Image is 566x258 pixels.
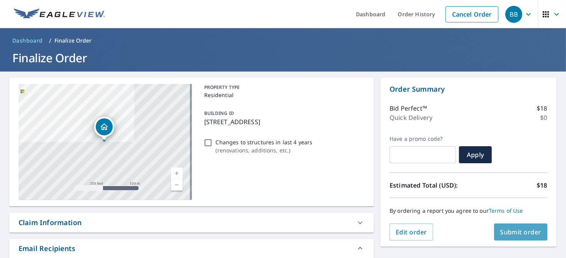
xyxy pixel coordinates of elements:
[494,224,548,241] button: Submit order
[12,37,43,44] span: Dashboard
[537,181,547,190] p: $18
[14,9,105,20] img: EV Logo
[216,138,313,146] p: Changes to structures in last 4 years
[390,104,427,113] p: Bid Perfect™
[537,104,547,113] p: $18
[204,110,234,116] p: BUILDING ID
[446,6,498,22] a: Cancel Order
[19,217,81,228] div: Claim Information
[216,146,313,154] p: ( renovations, additions, etc. )
[9,50,557,66] h1: Finalize Order
[54,37,92,44] p: Finalize Order
[459,146,492,163] button: Apply
[204,84,362,91] p: PROPERTY TYPE
[9,34,46,47] a: Dashboard
[390,113,432,122] p: Quick Delivery
[9,213,374,232] div: Claim Information
[390,224,433,241] button: Edit order
[505,6,522,23] div: BB
[94,117,114,141] div: Dropped pin, building 1, Residential property, 7793 Mirage Lake Cv Lake Worth, FL 33467
[171,179,183,191] a: Current Level 17, Zoom Out
[19,243,75,254] div: Email Recipients
[390,135,456,142] label: Have a promo code?
[204,117,362,126] p: [STREET_ADDRESS]
[204,91,362,99] p: Residential
[396,228,427,236] span: Edit order
[9,34,557,47] nav: breadcrumb
[171,167,183,179] a: Current Level 17, Zoom In
[541,113,547,122] p: $0
[500,228,542,236] span: Submit order
[390,84,547,94] p: Order Summary
[390,207,547,214] p: By ordering a report you agree to our
[9,239,374,258] div: Email Recipients
[49,36,51,45] li: /
[390,181,468,190] p: Estimated Total (USD):
[465,150,486,159] span: Apply
[489,207,523,214] a: Terms of Use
